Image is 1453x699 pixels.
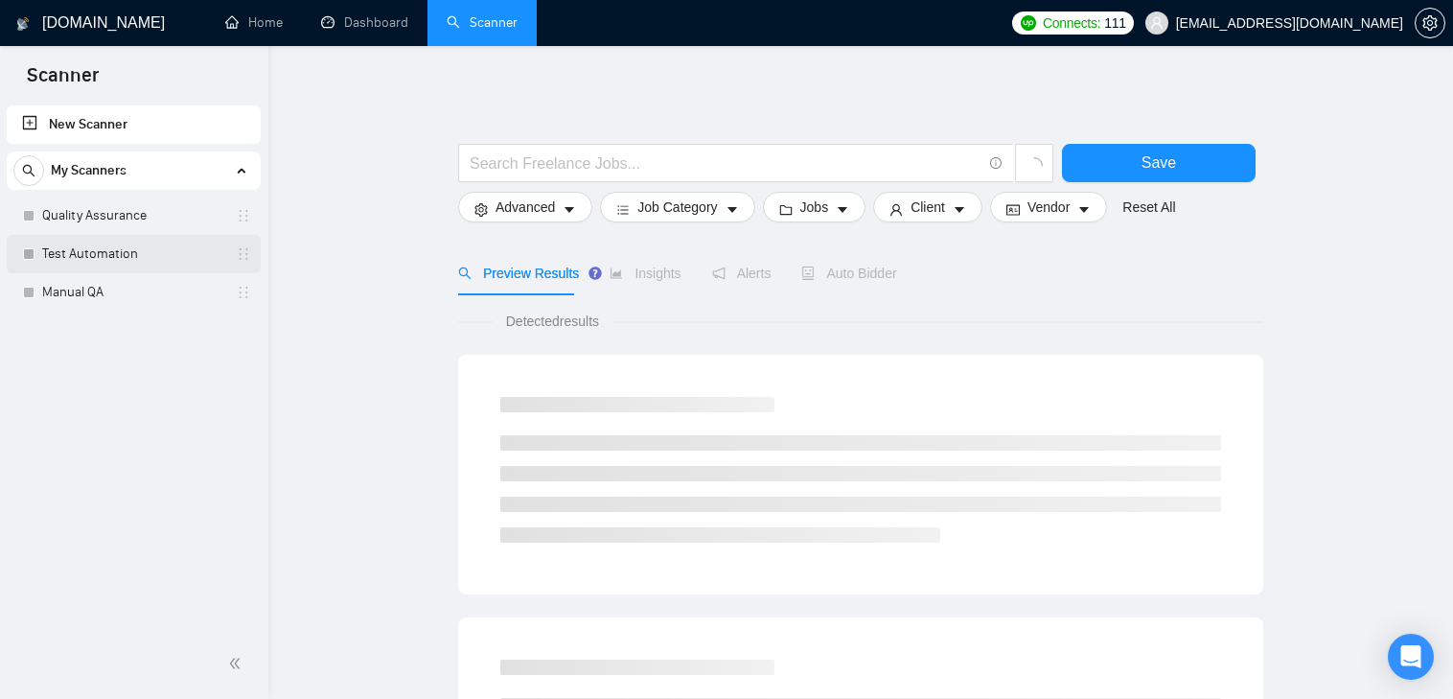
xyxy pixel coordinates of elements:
[321,14,408,31] a: dashboardDashboard
[801,266,896,281] span: Auto Bidder
[51,151,127,190] span: My Scanners
[990,192,1107,222] button: idcardVendorcaret-down
[1027,197,1070,218] span: Vendor
[16,9,30,39] img: logo
[873,192,982,222] button: userClientcaret-down
[953,202,966,217] span: caret-down
[1062,144,1256,182] button: Save
[1104,12,1125,34] span: 111
[458,192,592,222] button: settingAdvancedcaret-down
[458,266,579,281] span: Preview Results
[236,208,251,223] span: holder
[637,197,717,218] span: Job Category
[563,202,576,217] span: caret-down
[14,164,43,177] span: search
[236,246,251,262] span: holder
[1077,202,1091,217] span: caret-down
[1026,157,1043,175] span: loading
[458,267,472,280] span: search
[1415,15,1445,31] a: setting
[616,202,630,217] span: bars
[990,157,1003,170] span: info-circle
[610,267,623,280] span: area-chart
[889,202,903,217] span: user
[911,197,945,218] span: Client
[1150,16,1164,30] span: user
[42,197,224,235] a: Quality Assurance
[493,311,612,332] span: Detected results
[228,654,247,673] span: double-left
[1122,197,1175,218] a: Reset All
[470,151,981,175] input: Search Freelance Jobs...
[712,267,726,280] span: notification
[7,105,261,144] li: New Scanner
[712,266,772,281] span: Alerts
[587,265,604,282] div: Tooltip anchor
[800,197,829,218] span: Jobs
[42,273,224,312] a: Manual QA
[801,267,815,280] span: robot
[496,197,555,218] span: Advanced
[610,266,680,281] span: Insights
[236,285,251,300] span: holder
[836,202,849,217] span: caret-down
[474,202,488,217] span: setting
[779,202,793,217] span: folder
[1043,12,1100,34] span: Connects:
[1416,15,1444,31] span: setting
[13,155,44,186] button: search
[1142,151,1176,175] span: Save
[1388,634,1434,680] div: Open Intercom Messenger
[1415,8,1445,38] button: setting
[726,202,739,217] span: caret-down
[1021,15,1036,31] img: upwork-logo.png
[225,14,283,31] a: homeHome
[447,14,518,31] a: searchScanner
[600,192,754,222] button: barsJob Categorycaret-down
[7,151,261,312] li: My Scanners
[12,61,114,102] span: Scanner
[22,105,245,144] a: New Scanner
[763,192,866,222] button: folderJobscaret-down
[42,235,224,273] a: Test Automation
[1006,202,1020,217] span: idcard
